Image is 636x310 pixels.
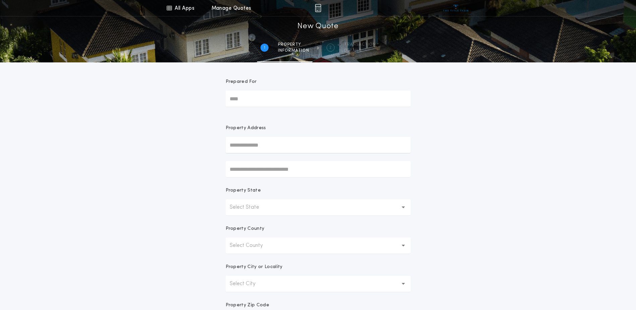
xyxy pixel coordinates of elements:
p: Property City or Locality [226,264,283,270]
span: Property [278,42,309,47]
button: Select State [226,199,411,215]
input: Prepared For [226,91,411,107]
p: Select County [230,242,274,250]
span: information [278,48,309,53]
button: Select City [226,276,411,292]
p: Prepared For [226,79,257,85]
p: Property Address [226,125,411,132]
img: vs-icon [443,5,468,11]
p: Property Zip Code [226,302,269,309]
h2: 1 [264,45,265,50]
p: Property County [226,225,265,232]
button: Select County [226,238,411,254]
span: details [344,48,376,53]
p: Select City [230,280,266,288]
h2: 2 [329,45,332,50]
h1: New Quote [297,21,338,32]
p: Select State [230,203,270,211]
span: Transaction [344,42,376,47]
p: Property State [226,187,261,194]
img: img [315,4,321,12]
